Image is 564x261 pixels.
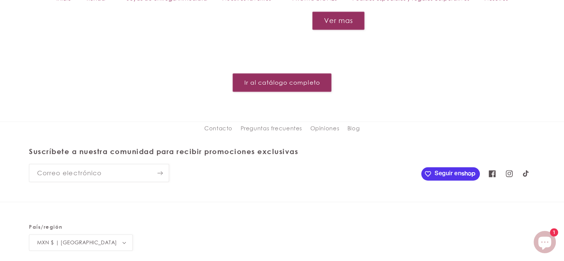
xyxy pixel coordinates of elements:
[29,234,133,251] button: MXN $ | [GEOGRAPHIC_DATA]
[204,124,232,135] a: Contacto
[310,122,339,135] a: Opiniones
[232,73,332,91] a: Ir al catálogo completo
[29,223,133,231] h2: País/región
[240,122,302,135] a: Preguntas frecuentes
[37,239,117,246] span: MXN $ | [GEOGRAPHIC_DATA]
[312,12,365,30] button: Ver mas
[531,231,558,255] inbox-online-store-chat: Chat de la tienda online Shopify
[152,164,169,182] button: Suscribirse
[347,122,360,135] a: Blog
[29,147,418,156] h2: Suscríbete a nuestra comunidad para recibir promociones exclusivas
[29,164,169,182] input: Correo electrónico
